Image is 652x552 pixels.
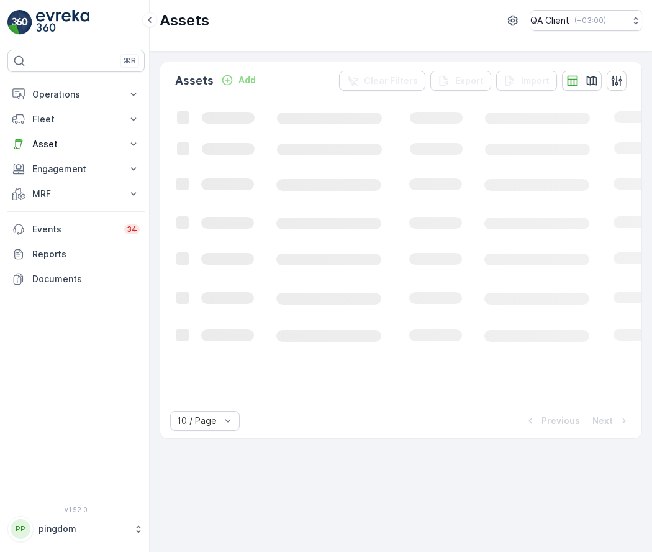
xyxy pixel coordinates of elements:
[530,10,642,31] button: QA Client(+03:00)
[127,224,137,234] p: 34
[216,73,261,88] button: Add
[7,132,145,157] button: Asset
[175,72,214,90] p: Assets
[530,14,569,27] p: QA Client
[32,188,120,200] p: MRF
[38,523,127,535] p: pingdom
[238,74,256,86] p: Add
[574,16,606,25] p: ( +03:00 )
[32,223,117,236] p: Events
[7,217,145,242] a: Events34
[339,71,425,91] button: Clear Filters
[591,413,632,428] button: Next
[7,10,32,35] img: logo
[455,75,484,87] p: Export
[124,56,136,66] p: ⌘B
[7,157,145,182] button: Engagement
[7,516,145,542] button: PPpingdom
[7,267,145,292] a: Documents
[11,519,30,539] div: PP
[541,415,580,427] p: Previous
[32,88,120,101] p: Operations
[32,138,120,150] p: Asset
[7,82,145,107] button: Operations
[32,163,120,175] p: Engagement
[32,248,140,260] p: Reports
[521,75,550,87] p: Import
[7,506,145,513] span: v 1.52.0
[496,71,557,91] button: Import
[430,71,491,91] button: Export
[364,75,418,87] p: Clear Filters
[523,413,581,428] button: Previous
[7,182,145,206] button: MRF
[36,10,89,35] img: logo_light-DOdMpM7g.png
[7,242,145,267] a: Reports
[32,273,140,285] p: Documents
[32,113,120,126] p: Fleet
[7,107,145,132] button: Fleet
[160,11,209,30] p: Assets
[592,415,613,427] p: Next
